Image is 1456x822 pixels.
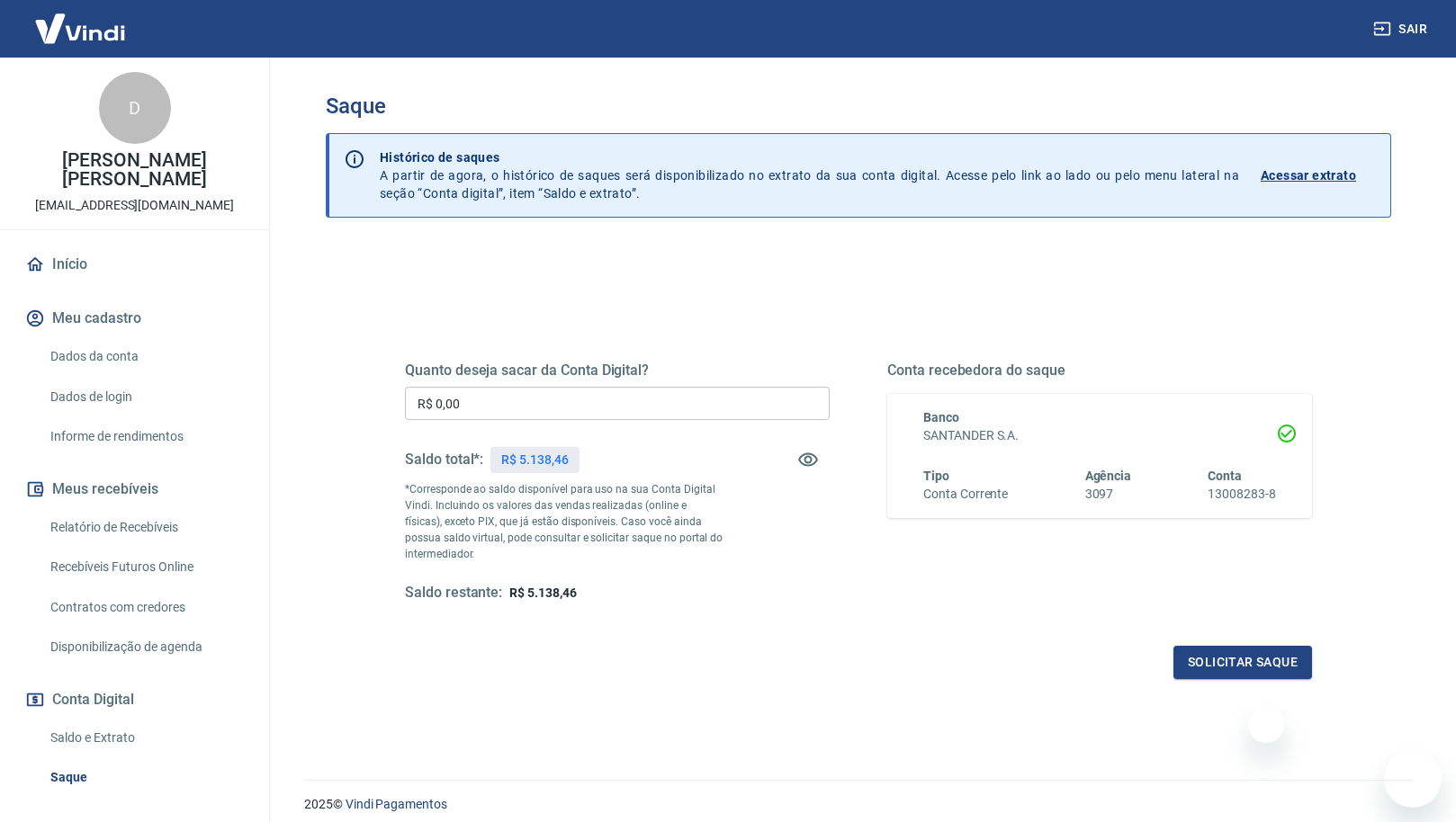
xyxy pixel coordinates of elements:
[405,451,483,469] h5: Saldo total*:
[1248,707,1284,743] iframe: Fechar mensagem
[887,362,1312,380] h5: Conta recebedora do saque
[923,485,1008,504] h6: Conta Corrente
[380,148,1239,202] p: A partir de agora, o histórico de saques será disponibilizado no extrato da sua conta digital. Ac...
[405,481,724,562] p: *Corresponde ao saldo disponível para uso na sua Conta Digital Vindi. Incluindo os valores das ve...
[1085,469,1132,483] span: Agência
[22,299,247,338] button: Meu cadastro
[43,418,247,455] a: Informe de rendimentos
[380,148,1239,166] p: Histórico de saques
[405,584,502,603] h5: Saldo restante:
[43,719,247,756] a: Saldo e Extrato
[1173,646,1312,679] button: Solicitar saque
[923,426,1276,445] h6: SANTANDER S.A.
[1208,485,1276,504] h6: 13008283-8
[1384,750,1442,808] iframe: Botão para abrir a janela de mensagens
[1208,469,1242,483] span: Conta
[43,379,247,415] a: Dados de login
[1085,485,1132,504] h6: 3097
[1261,148,1376,202] a: Acessar extrato
[346,797,447,811] a: Vindi Pagamentos
[1261,166,1356,184] p: Acessar extrato
[22,1,139,56] img: Vindi
[501,451,568,469] p: R$ 5.138,46
[35,196,234,215] p: [EMAIL_ADDRESS][DOMAIN_NAME]
[326,94,1391,119] h3: Saque
[43,509,247,546] a: Relatório de Recebíveis
[22,245,247,284] a: Início
[923,469,949,483] span: Tipo
[509,585,576,600] span: R$ 5.138,46
[43,629,247,666] a: Disponibilização de agenda
[22,680,247,719] button: Conta Digital
[923,410,959,424] span: Banco
[1370,13,1434,46] button: Sair
[43,549,247,585] a: Recebíveis Futuros Online
[43,759,247,796] a: Saque
[43,589,247,626] a: Contratos com credores
[14,151,255,189] p: [PERSON_NAME] [PERSON_NAME]
[43,338,247,375] a: Dados da conta
[304,795,1413,814] p: 2025 ©
[405,362,830,380] h5: Quanto deseja sacar da Conta Digital?
[22,469,247,509] button: Meus recebíveis
[99,72,171,144] div: D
